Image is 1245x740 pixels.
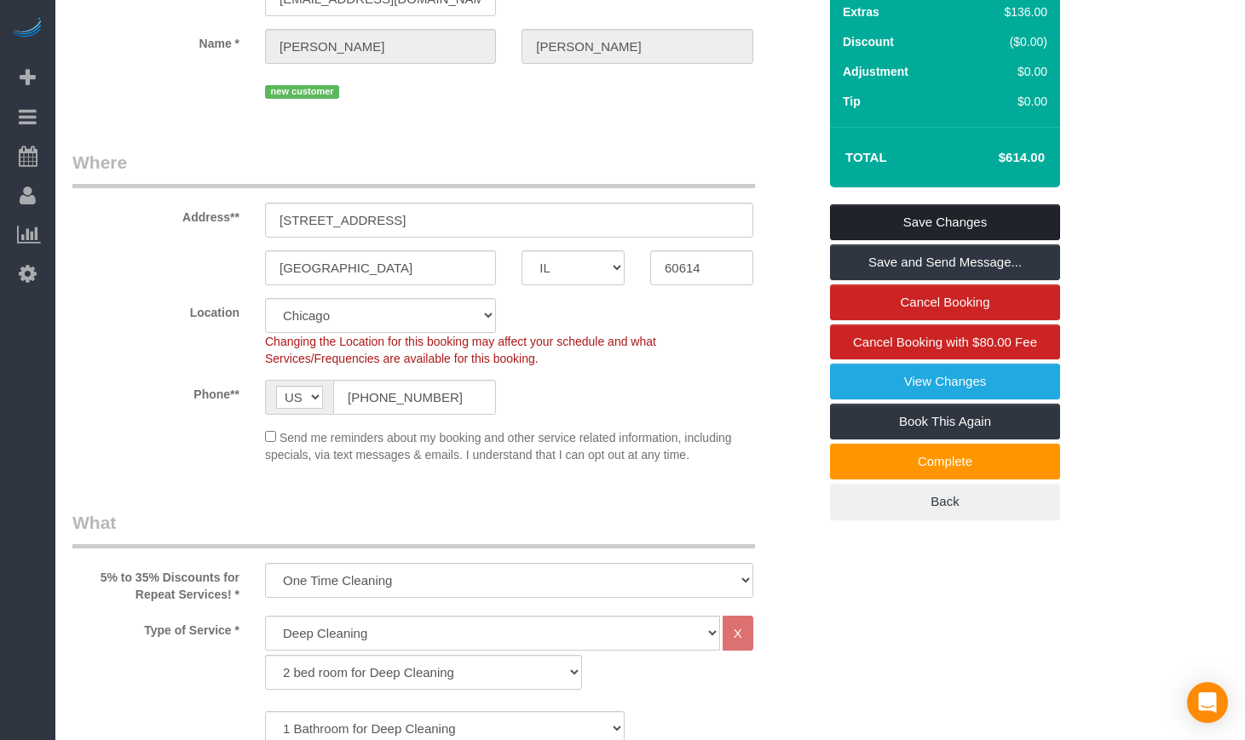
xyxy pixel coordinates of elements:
[72,510,755,548] legend: What
[843,3,879,20] label: Extras
[830,484,1060,519] a: Back
[830,324,1060,360] a: Cancel Booking with $80.00 Fee
[265,29,496,64] input: First Name**
[853,335,1037,349] span: Cancel Booking with $80.00 Fee
[845,150,887,164] strong: Total
[265,335,656,365] span: Changing the Location for this booking may affect your schedule and what Services/Frequencies are...
[650,250,753,285] input: Zip Code**
[60,616,252,639] label: Type of Service *
[948,151,1045,165] h4: $614.00
[968,3,1047,20] div: $136.00
[1187,682,1228,723] div: Open Intercom Messenger
[830,244,1060,280] a: Save and Send Message...
[60,298,252,321] label: Location
[968,93,1047,110] div: $0.00
[830,364,1060,399] a: View Changes
[830,284,1060,320] a: Cancel Booking
[265,85,339,99] span: new customer
[830,204,1060,240] a: Save Changes
[265,431,732,462] span: Send me reminders about my booking and other service related information, including specials, via...
[843,93,861,110] label: Tip
[60,29,252,52] label: Name *
[830,444,1060,479] a: Complete
[968,63,1047,80] div: $0.00
[843,33,894,50] label: Discount
[968,33,1047,50] div: ($0.00)
[830,404,1060,439] a: Book This Again
[843,63,908,80] label: Adjustment
[522,29,752,64] input: Last Name*
[72,150,755,188] legend: Where
[10,17,44,41] img: Automaid Logo
[60,563,252,603] label: 5% to 35% Discounts for Repeat Services! *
